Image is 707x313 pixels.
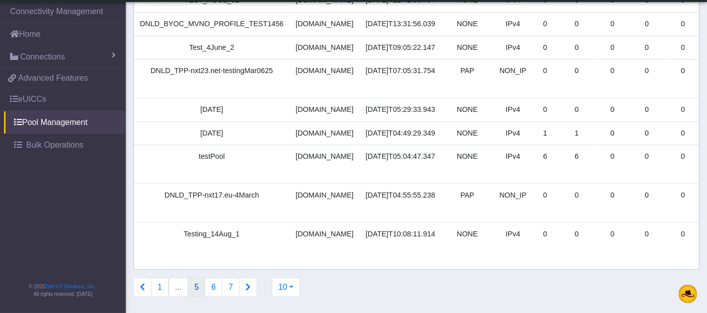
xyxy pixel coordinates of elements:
[500,128,527,139] div: IPv4
[134,145,290,184] td: testPool
[447,190,488,201] div: PAP
[629,36,664,59] td: 0
[629,145,664,184] td: 0
[596,145,630,184] td: 0
[447,42,488,53] div: NONE
[366,42,435,53] div: [DATE]T09:05:22.147
[532,36,558,59] td: 0
[665,98,701,122] td: 0
[629,184,664,223] td: 0
[366,104,435,115] div: [DATE]T05:29:33.943
[296,42,354,53] div: [DOMAIN_NAME]
[447,151,488,162] div: NONE
[596,59,630,98] td: 0
[500,190,527,201] div: NON_IP
[366,151,435,162] div: [DATE]T05:04:47.347
[222,278,240,297] button: 7
[558,145,596,184] td: 6
[500,229,527,240] div: IPv4
[272,278,300,297] button: 10
[366,229,435,240] div: [DATE]T10:08:11.914
[558,13,596,36] td: 0
[169,278,188,297] button: ...
[532,184,558,223] td: 0
[532,13,558,36] td: 0
[296,229,354,240] div: [DOMAIN_NAME]
[558,223,596,262] td: 0
[500,42,527,53] div: IPv4
[4,111,126,134] a: Pool Management
[151,278,169,297] button: 1
[596,223,630,262] td: 0
[558,98,596,122] td: 0
[4,134,126,156] a: Bulk Operations
[296,151,354,162] div: [DOMAIN_NAME]
[296,128,354,139] div: [DOMAIN_NAME]
[366,128,435,139] div: [DATE]T04:49:29.349
[665,121,701,145] td: 0
[20,51,65,63] span: Connections
[447,229,488,240] div: NONE
[500,104,527,115] div: IPv4
[133,278,257,297] nav: Connections list navigation
[532,121,558,145] td: 1
[296,66,354,77] div: [DOMAIN_NAME]
[665,13,701,36] td: 0
[532,59,558,98] td: 0
[558,121,596,145] td: 1
[26,139,84,151] span: Bulk Operations
[134,223,290,262] td: Testing_14Aug_1
[296,19,354,30] div: [DOMAIN_NAME]
[532,223,558,262] td: 0
[500,66,527,77] div: NON_IP
[596,36,630,59] td: 0
[366,19,435,30] div: [DATE]T13:31:56.039
[629,121,664,145] td: 0
[665,59,701,98] td: 0
[134,184,290,223] td: DNLD_TPP-nxt17.eu-4March
[665,184,701,223] td: 0
[532,98,558,122] td: 0
[629,98,664,122] td: 0
[500,19,527,30] div: IPv4
[134,13,290,36] td: DNLD_BYOC_MVNO_PROFILE_TEST1456
[558,59,596,98] td: 0
[296,104,354,115] div: [DOMAIN_NAME]
[447,128,488,139] div: NONE
[447,104,488,115] div: NONE
[665,145,701,184] td: 0
[447,19,488,30] div: NONE
[629,13,664,36] td: 0
[134,36,290,59] td: Test_4June_2
[596,121,630,145] td: 0
[45,284,96,289] a: Telit IoT Solutions, Inc.
[366,66,435,77] div: [DATE]T07:05:31.754
[558,184,596,223] td: 0
[134,121,290,145] td: [DATE]
[296,190,354,201] div: [DOMAIN_NAME]
[629,223,664,262] td: 0
[447,66,488,77] div: PAP
[665,223,701,262] td: 0
[134,59,290,98] td: DNLD_TPP-nxt23.net-testingMar0625
[205,278,222,297] button: 6
[134,98,290,122] td: [DATE]
[596,13,630,36] td: 0
[629,59,664,98] td: 0
[532,145,558,184] td: 6
[596,184,630,223] td: 0
[500,151,527,162] div: IPv4
[188,278,205,297] button: 5
[665,36,701,59] td: 0
[366,190,435,201] div: [DATE]T04:55:55.238
[596,98,630,122] td: 0
[558,36,596,59] td: 0
[18,72,88,84] span: Advanced Features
